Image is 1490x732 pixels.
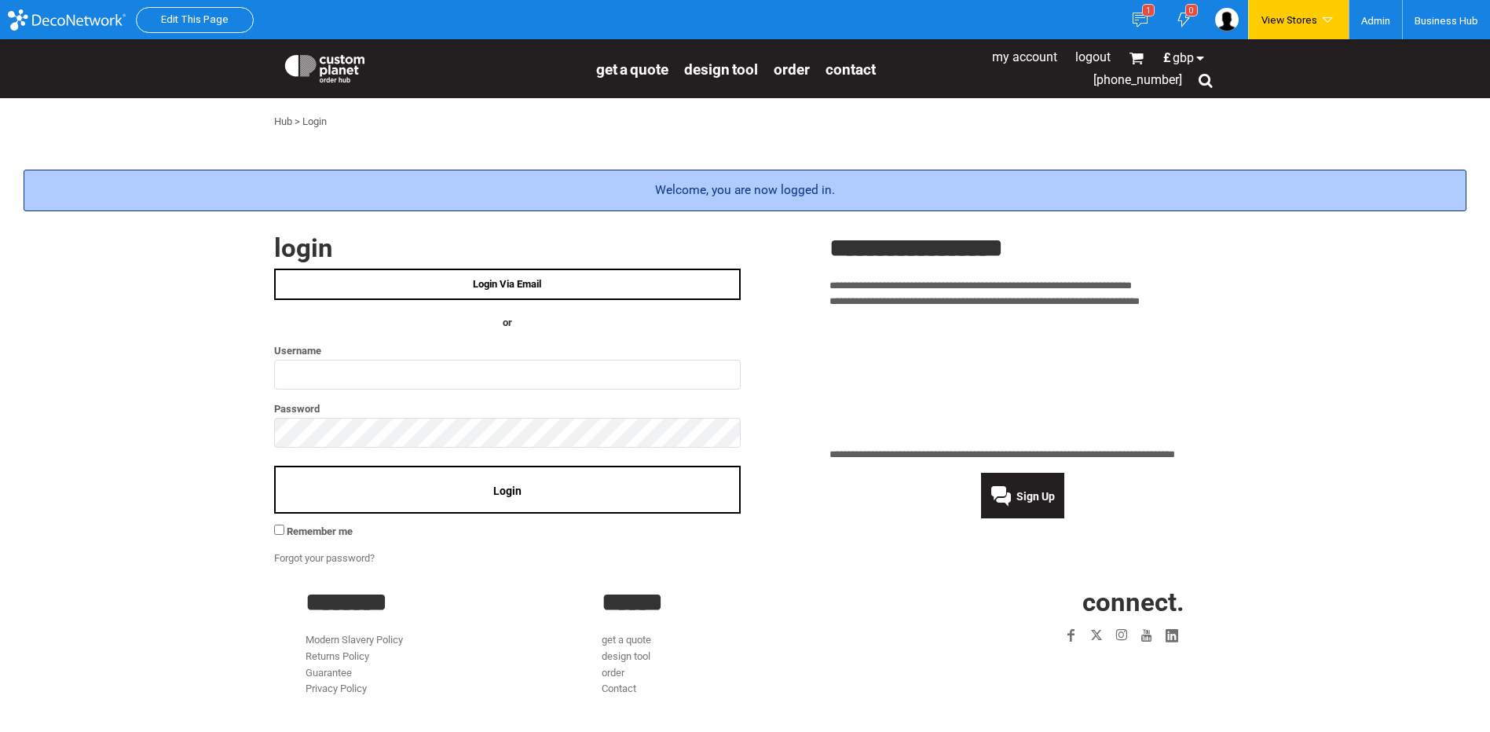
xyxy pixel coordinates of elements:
h2: CONNECT. [898,589,1184,615]
a: My Account [992,49,1057,64]
a: Privacy Policy [306,683,367,694]
a: Modern Slavery Policy [306,634,403,646]
span: Sign Up [1016,490,1055,503]
h4: OR [274,315,741,331]
span: GBP [1173,52,1194,64]
label: Username [274,342,741,360]
a: design tool [602,650,650,662]
span: Login Via Email [473,278,541,290]
iframe: Customer reviews powered by Trustpilot [968,657,1184,676]
div: 1 [1142,4,1155,16]
iframe: Customer reviews powered by Trustpilot [829,320,1217,437]
span: get a quote [596,60,668,79]
a: Contact [602,683,636,694]
span: order [774,60,810,79]
label: Password [274,400,741,418]
a: Edit This Page [161,13,229,25]
a: Returns Policy [306,650,369,662]
a: Hub [274,115,292,127]
span: Login [493,485,522,497]
span: Remember me [287,525,353,537]
div: Login [302,114,327,130]
a: design tool [684,60,758,78]
img: Custom Planet [282,51,368,82]
a: order [774,60,810,78]
input: Remember me [274,525,284,535]
a: get a quote [596,60,668,78]
a: Logout [1075,49,1111,64]
a: Login Via Email [274,269,741,300]
a: Custom Planet [274,43,588,90]
a: get a quote [602,634,651,646]
h2: Login [274,235,741,261]
div: Welcome, you are now logged in. [24,170,1466,211]
a: Guarantee [306,667,352,679]
a: Contact [826,60,876,78]
span: [PHONE_NUMBER] [1093,72,1182,87]
div: 0 [1185,4,1198,16]
div: > [295,114,300,130]
a: order [602,667,624,679]
a: Forgot your password? [274,552,375,564]
span: Contact [826,60,876,79]
span: design tool [684,60,758,79]
span: £ [1163,52,1173,64]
